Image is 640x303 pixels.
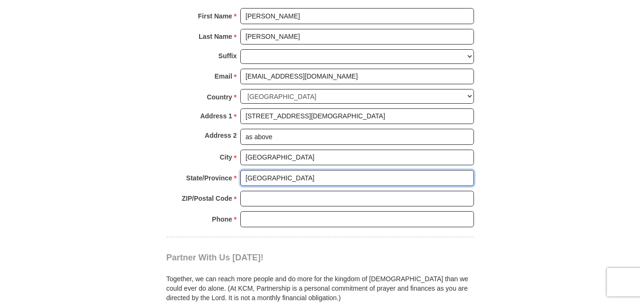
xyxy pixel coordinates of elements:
[198,9,232,23] strong: First Name
[199,30,232,43] strong: Last Name
[167,274,474,303] p: Together, we can reach more people and do more for the kingdom of [DEMOGRAPHIC_DATA] than we coul...
[205,129,237,142] strong: Address 2
[212,213,232,226] strong: Phone
[182,192,232,205] strong: ZIP/Postal Code
[219,151,232,164] strong: City
[186,171,232,185] strong: State/Province
[167,253,264,262] span: Partner With Us [DATE]!
[200,109,232,123] strong: Address 1
[219,49,237,62] strong: Suffix
[207,90,232,104] strong: Country
[215,70,232,83] strong: Email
